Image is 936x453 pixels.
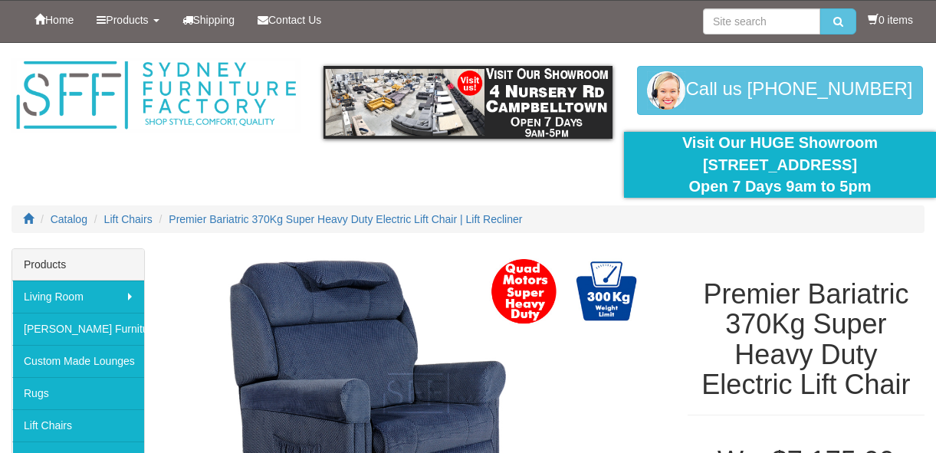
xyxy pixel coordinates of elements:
img: Sydney Furniture Factory [11,58,301,133]
span: Contact Us [268,14,321,26]
a: Premier Bariatric 370Kg Super Heavy Duty Electric Lift Chair | Lift Recliner [169,213,522,225]
a: Shipping [171,1,247,39]
a: Custom Made Lounges [12,345,144,377]
a: Contact Us [246,1,333,39]
img: showroom.gif [323,66,613,139]
a: Living Room [12,281,144,313]
input: Site search [703,8,820,34]
li: 0 items [868,12,913,28]
div: Products [12,249,144,281]
a: Catalog [51,213,87,225]
span: Shipping [193,14,235,26]
a: Lift Chairs [104,213,153,225]
a: Home [23,1,85,39]
a: [PERSON_NAME] Furniture [12,313,144,345]
div: Visit Our HUGE Showroom [STREET_ADDRESS] Open 7 Days 9am to 5pm [635,132,925,198]
a: Lift Chairs [12,409,144,442]
span: Products [106,14,148,26]
a: Products [85,1,170,39]
a: Rugs [12,377,144,409]
span: Home [45,14,74,26]
h1: Premier Bariatric 370Kg Super Heavy Duty Electric Lift Chair [688,279,925,400]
